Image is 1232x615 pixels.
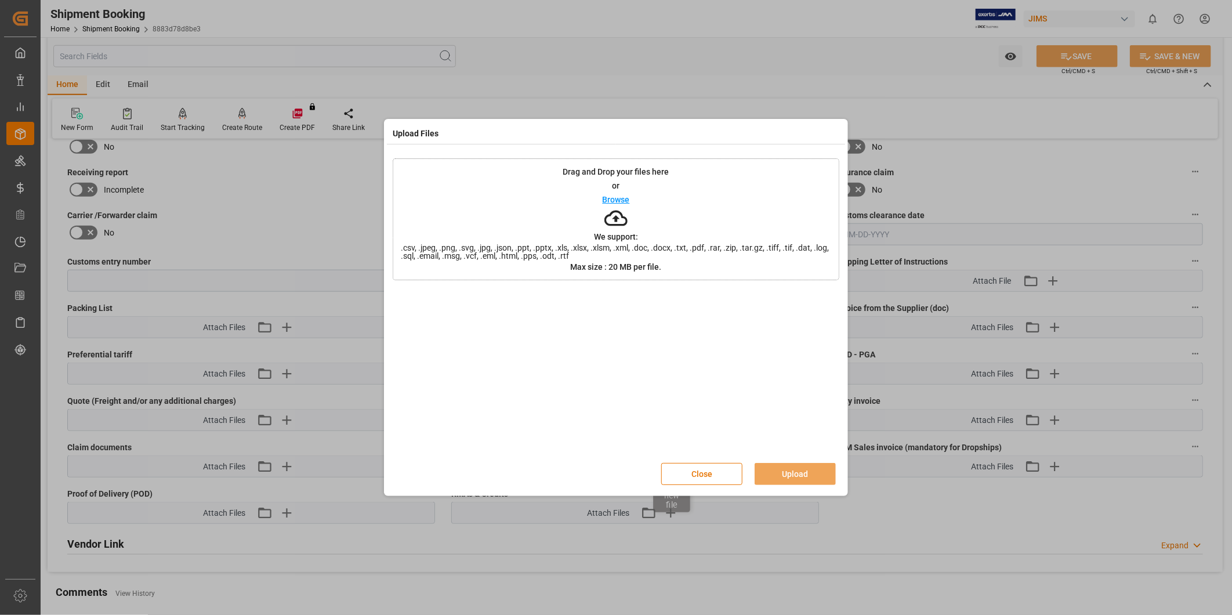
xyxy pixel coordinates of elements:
[571,263,662,271] p: Max size : 20 MB per file.
[594,233,638,241] p: We support:
[393,244,839,260] span: .csv, .jpeg, .png, .svg, .jpg, .json, .ppt, .pptx, .xls, .xlsx, .xlsm, .xml, .doc, .docx, .txt, ....
[755,463,836,485] button: Upload
[393,158,839,280] div: Drag and Drop your files hereorBrowseWe support:.csv, .jpeg, .png, .svg, .jpg, .json, .ppt, .pptx...
[603,196,630,204] p: Browse
[393,128,439,140] h4: Upload Files
[661,463,742,485] button: Close
[563,168,669,176] p: Drag and Drop your files here
[613,182,620,190] p: or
